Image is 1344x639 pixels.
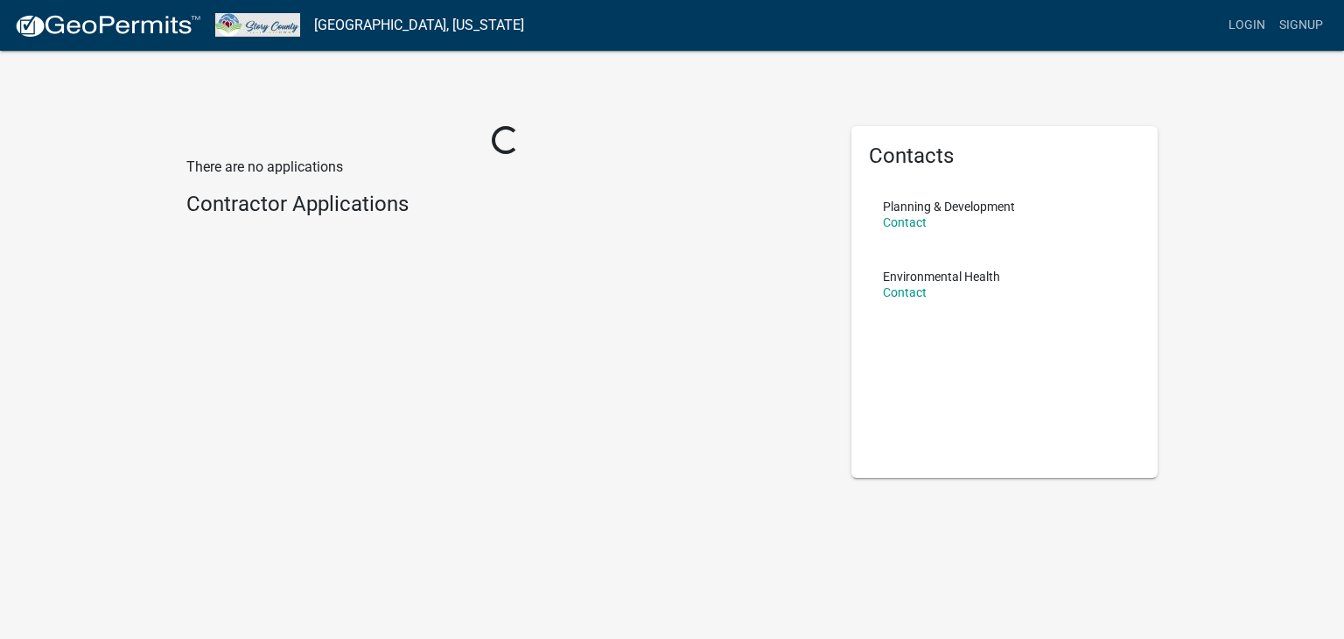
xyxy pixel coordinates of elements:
p: Planning & Development [883,200,1015,213]
a: Login [1221,9,1272,42]
a: Contact [883,285,927,299]
a: [GEOGRAPHIC_DATA], [US_STATE] [314,11,524,40]
a: Signup [1272,9,1330,42]
img: Story County, Iowa [215,13,300,37]
a: Contact [883,215,927,229]
wm-workflow-list-section: Contractor Applications [186,192,825,224]
h4: Contractor Applications [186,192,825,217]
h5: Contacts [869,144,1140,169]
p: Environmental Health [883,270,1000,283]
p: There are no applications [186,157,825,178]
